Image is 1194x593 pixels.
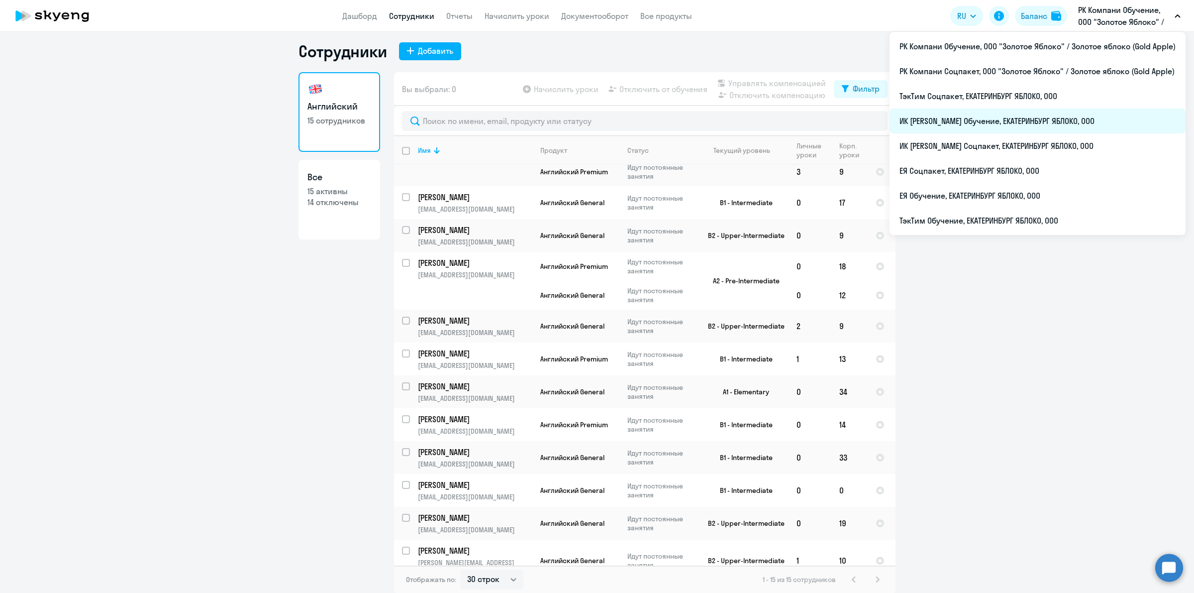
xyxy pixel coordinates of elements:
[696,408,789,441] td: B1 - Intermediate
[418,192,530,203] p: [PERSON_NAME]
[540,420,608,429] span: Английский Premium
[627,552,696,570] p: Идут постоянные занятия
[402,111,888,131] input: Поиск по имени, email, продукту или статусу
[831,540,868,582] td: 10
[418,381,532,392] a: [PERSON_NAME]
[418,512,532,523] a: [PERSON_NAME]
[418,512,530,523] p: [PERSON_NAME]
[540,167,608,176] span: Английский Premium
[831,281,868,310] td: 12
[389,11,434,21] a: Сотрудники
[540,322,604,331] span: Английский General
[696,252,789,310] td: A2 - Pre-Intermediate
[540,453,604,462] span: Английский General
[418,545,530,556] p: [PERSON_NAME]
[789,408,831,441] td: 0
[540,291,604,300] span: Английский General
[696,441,789,474] td: B1 - Intermediate
[696,310,789,343] td: B2 - Upper-Intermediate
[485,11,549,21] a: Начислить уроки
[418,545,532,556] a: [PERSON_NAME]
[418,45,453,57] div: Добавить
[418,479,532,490] a: [PERSON_NAME]
[789,474,831,507] td: 0
[418,348,530,359] p: [PERSON_NAME]
[789,157,831,186] td: 3
[342,11,377,21] a: Дашборд
[540,387,604,396] span: Английский General
[418,394,532,403] p: [EMAIL_ADDRESS][DOMAIN_NAME]
[418,192,532,203] a: [PERSON_NAME]
[418,315,532,326] a: [PERSON_NAME]
[831,219,868,252] td: 9
[418,328,532,337] p: [EMAIL_ADDRESS][DOMAIN_NAME]
[853,83,880,95] div: Фильтр
[540,556,604,565] span: Английский General
[418,225,532,236] a: [PERSON_NAME]
[831,441,868,474] td: 33
[763,575,836,584] span: 1 - 15 из 15 сотрудников
[446,11,473,21] a: Отчеты
[789,252,831,281] td: 0
[796,141,831,159] div: Личные уроки
[831,375,868,408] td: 34
[696,186,789,219] td: B1 - Intermediate
[418,225,530,236] p: [PERSON_NAME]
[627,317,696,335] p: Идут постоянные занятия
[418,558,532,576] p: [PERSON_NAME][EMAIL_ADDRESS][DOMAIN_NAME]
[418,257,530,268] p: [PERSON_NAME]
[789,310,831,343] td: 2
[696,343,789,375] td: B1 - Intermediate
[418,414,532,425] a: [PERSON_NAME]
[696,507,789,540] td: B2 - Upper-Intermediate
[1073,4,1186,28] button: РК Компани Обучение, ООО "Золотое Яблоко" / Золотое яблоко (Gold Apple)
[627,146,649,155] div: Статус
[418,237,532,246] p: [EMAIL_ADDRESS][DOMAIN_NAME]
[298,41,387,61] h1: Сотрудники
[418,414,530,425] p: [PERSON_NAME]
[839,141,867,159] div: Корп. уроки
[627,383,696,401] p: Идут постоянные занятия
[957,10,966,22] span: RU
[418,146,431,155] div: Имя
[640,11,692,21] a: Все продукты
[406,575,456,584] span: Отображать по:
[418,146,532,155] div: Имя
[831,507,868,540] td: 19
[696,540,789,582] td: B2 - Upper-Intermediate
[418,447,530,458] p: [PERSON_NAME]
[627,227,696,244] p: Идут постоянные занятия
[418,492,532,501] p: [EMAIL_ADDRESS][DOMAIN_NAME]
[561,11,628,21] a: Документооборот
[418,427,532,436] p: [EMAIL_ADDRESS][DOMAIN_NAME]
[696,219,789,252] td: B2 - Upper-Intermediate
[1021,10,1047,22] div: Баланс
[418,460,532,469] p: [EMAIL_ADDRESS][DOMAIN_NAME]
[298,160,380,239] a: Все15 активны14 отключены
[789,281,831,310] td: 0
[418,479,530,490] p: [PERSON_NAME]
[789,343,831,375] td: 1
[418,525,532,534] p: [EMAIL_ADDRESS][DOMAIN_NAME]
[418,348,532,359] a: [PERSON_NAME]
[789,375,831,408] td: 0
[789,507,831,540] td: 0
[418,381,530,392] p: [PERSON_NAME]
[627,257,696,275] p: Идут постоянные занятия
[950,6,983,26] button: RU
[831,343,868,375] td: 13
[540,231,604,240] span: Английский General
[627,416,696,434] p: Идут постоянные занятия
[307,186,371,197] p: 15 активны
[1015,6,1067,26] button: Балансbalance
[627,449,696,467] p: Идут постоянные занятия
[540,519,604,528] span: Английский General
[540,486,604,495] span: Английский General
[696,474,789,507] td: B1 - Intermediate
[540,262,608,271] span: Английский Premium
[307,115,371,126] p: 15 сотрудников
[418,270,532,279] p: [EMAIL_ADDRESS][DOMAIN_NAME]
[399,42,461,60] button: Добавить
[307,100,371,113] h3: Английский
[307,197,371,208] p: 14 отключены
